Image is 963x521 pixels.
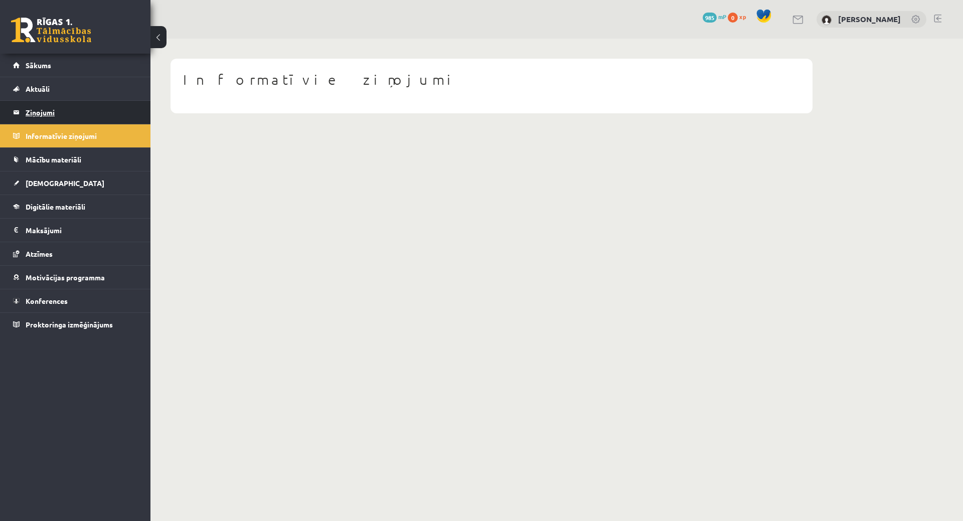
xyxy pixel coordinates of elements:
[26,296,68,305] span: Konferences
[26,84,50,93] span: Aktuāli
[13,54,138,77] a: Sākums
[26,273,105,282] span: Motivācijas programma
[26,179,104,188] span: [DEMOGRAPHIC_DATA]
[13,195,138,218] a: Digitālie materiāli
[703,13,726,21] a: 985 mP
[13,289,138,312] a: Konferences
[13,148,138,171] a: Mācību materiāli
[13,171,138,195] a: [DEMOGRAPHIC_DATA]
[26,155,81,164] span: Mācību materiāli
[26,61,51,70] span: Sākums
[26,124,138,147] legend: Informatīvie ziņojumi
[13,77,138,100] a: Aktuāli
[822,15,832,25] img: Regnārs Želvis
[728,13,751,21] a: 0 xp
[13,101,138,124] a: Ziņojumi
[26,320,113,329] span: Proktoringa izmēģinājums
[11,18,91,43] a: Rīgas 1. Tālmācības vidusskola
[728,13,738,23] span: 0
[26,249,53,258] span: Atzīmes
[13,266,138,289] a: Motivācijas programma
[26,101,138,124] legend: Ziņojumi
[183,71,800,88] h1: Informatīvie ziņojumi
[26,202,85,211] span: Digitālie materiāli
[26,219,138,242] legend: Maksājumi
[703,13,717,23] span: 985
[13,313,138,336] a: Proktoringa izmēģinājums
[739,13,746,21] span: xp
[13,124,138,147] a: Informatīvie ziņojumi
[718,13,726,21] span: mP
[13,242,138,265] a: Atzīmes
[13,219,138,242] a: Maksājumi
[838,14,901,24] a: [PERSON_NAME]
